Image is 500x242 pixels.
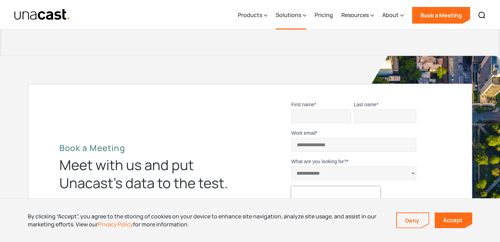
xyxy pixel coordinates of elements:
[341,1,374,30] div: Resources
[478,11,486,19] img: Search icon
[382,11,399,19] div: About
[14,9,70,21] a: home
[14,9,70,21] img: Unacast text logo
[98,220,133,228] a: Privacy Policy
[59,156,240,192] div: Meet with us and put Unacast’s data to the test.
[397,213,429,228] a: Deny
[315,1,333,30] a: Pricing
[354,102,376,107] span: Last name
[382,1,404,30] div: About
[238,11,262,19] div: Products
[291,159,347,164] span: What are you looking for?
[341,11,369,19] div: Resources
[291,130,316,136] span: Work email
[291,102,314,107] span: First name
[59,143,240,153] h2: Book a Meeting
[435,212,472,228] a: Accept
[412,7,470,24] a: Book a Meeting
[28,212,386,228] div: By clicking “Accept”, you agree to the storing of cookies on your device to enhance site navigati...
[238,1,267,30] div: Products
[291,186,380,207] iframe: reCAPTCHA
[276,1,306,30] div: Solutions
[276,11,301,19] div: Solutions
